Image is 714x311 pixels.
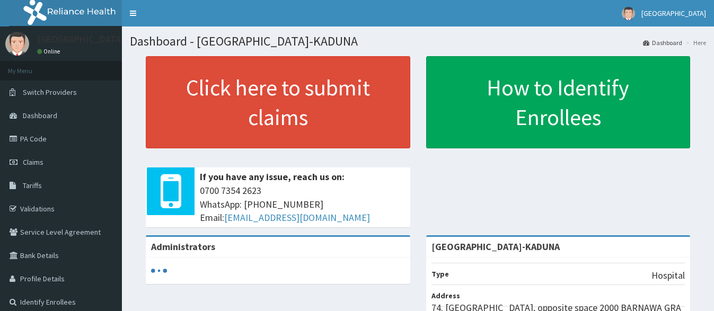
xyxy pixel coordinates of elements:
b: If you have any issue, reach us on: [200,171,345,183]
p: [GEOGRAPHIC_DATA] [37,34,125,44]
a: Dashboard [643,38,682,47]
b: Address [431,291,460,300]
h1: Dashboard - [GEOGRAPHIC_DATA]-KADUNA [130,34,706,48]
span: Tariffs [23,181,42,190]
a: Online [37,48,63,55]
p: Hospital [651,269,685,282]
img: User Image [622,7,635,20]
span: Dashboard [23,111,57,120]
span: 0700 7354 2623 WhatsApp: [PHONE_NUMBER] Email: [200,184,405,225]
span: Switch Providers [23,87,77,97]
img: User Image [5,32,29,56]
b: Administrators [151,241,215,253]
span: Claims [23,157,43,167]
b: Type [431,269,449,279]
a: Click here to submit claims [146,56,410,148]
span: [GEOGRAPHIC_DATA] [641,8,706,18]
a: [EMAIL_ADDRESS][DOMAIN_NAME] [224,211,370,224]
strong: [GEOGRAPHIC_DATA]-KADUNA [431,241,560,253]
li: Here [683,38,706,47]
svg: audio-loading [151,263,167,279]
a: How to Identify Enrollees [426,56,691,148]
